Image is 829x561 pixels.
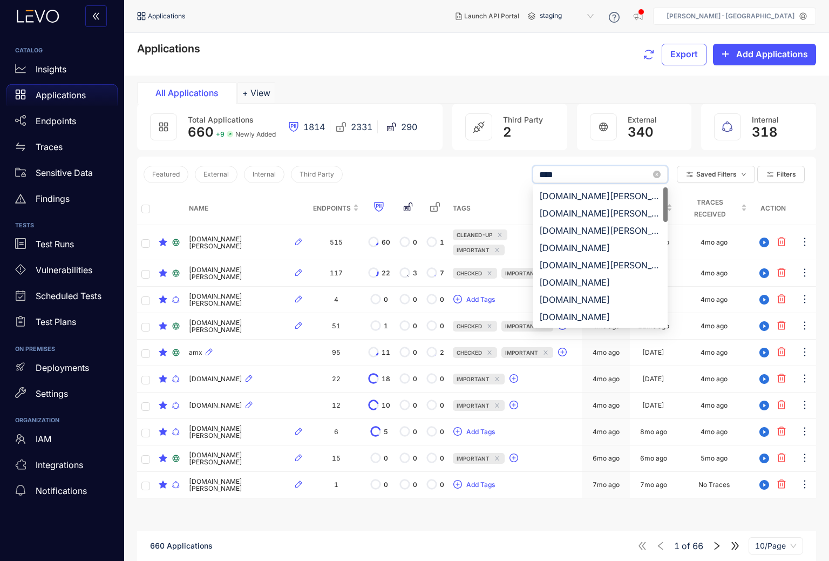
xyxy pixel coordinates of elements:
span: ellipsis [799,347,810,359]
a: Settings [6,383,118,409]
span: 2 [503,125,512,140]
span: Important [457,400,490,411]
button: double-left [85,5,107,27]
span: 660 Applications [150,541,213,550]
td: 117 [309,260,363,287]
button: Filters [757,166,805,183]
span: [DOMAIN_NAME] [189,375,242,383]
div: [DATE] [642,402,664,409]
span: [DOMAIN_NAME][PERSON_NAME] [189,235,292,251]
button: ellipsis [799,397,811,414]
div: [DOMAIN_NAME][PERSON_NAME] [539,259,661,271]
a: Endpoints [6,110,118,136]
p: Sensitive Data [36,168,93,178]
button: play-circle [756,397,773,414]
span: close [486,271,493,276]
span: play-circle [756,348,772,357]
span: 0 [413,402,417,409]
div: 4mo ago [593,428,620,436]
span: External [628,115,657,124]
button: Featured [144,166,188,183]
td: 22 [309,366,363,393]
span: play-circle [756,321,772,331]
a: IAM [6,428,118,454]
span: Newly Added [235,131,276,138]
a: Scheduled Tests [6,286,118,312]
th: Name [185,192,309,225]
span: 0 [413,349,417,356]
span: Applications [137,42,200,55]
div: 4mo ago [701,322,728,330]
span: star [159,428,167,436]
div: api-loans-cug.angelone.in [533,187,668,205]
p: Settings [36,389,68,398]
button: Third Party [291,166,343,183]
span: [DOMAIN_NAME][PERSON_NAME] [189,425,292,440]
span: swap [15,141,26,152]
button: ellipsis [799,423,811,441]
div: 4mo ago [593,402,620,409]
td: 6 [309,419,363,445]
span: [DOMAIN_NAME][PERSON_NAME] [189,293,292,308]
span: 0 [384,455,388,462]
span: plus-circle [509,454,518,463]
span: plus-circle [509,374,518,384]
p: Vulnerabilities [36,265,92,275]
span: 0 [440,428,444,436]
span: star [159,269,167,278]
span: play-circle [756,374,772,384]
span: Export [670,49,698,59]
button: ellipsis [799,370,811,388]
div: api-loans-uat1.angelbroking.com [533,239,668,256]
span: 5 [384,428,388,436]
span: 0 [384,296,388,303]
span: 0 [413,239,417,246]
div: 4mo ago [701,428,728,436]
span: 3 [413,269,417,277]
div: No Traces [698,481,730,489]
span: ellipsis [799,452,810,465]
button: ellipsis [799,450,811,467]
p: Traces [36,142,63,152]
span: 2331 [351,122,372,132]
span: star [159,401,167,410]
span: 1 [384,322,388,330]
div: internal-loans-api-dev02-alb2-829280781.ap-south-1.elb.amazonaws.com [533,308,668,326]
th: Endpoints [309,192,363,225]
div: 5mo ago [701,455,728,462]
span: play-circle [756,427,772,437]
span: plus-circle [509,401,518,410]
span: 0 [440,375,444,383]
p: Insights [36,64,66,74]
span: 0 [440,322,444,330]
p: Applications [36,90,86,100]
div: 4mo ago [593,375,620,383]
td: 15 [309,445,363,472]
span: ellipsis [799,479,810,491]
span: 22 [382,269,390,277]
div: api-loans-dev.angelone.in [533,205,668,222]
span: right [712,541,722,551]
span: 11 [382,349,390,356]
span: [DOMAIN_NAME][PERSON_NAME] [189,266,292,281]
span: Featured [152,171,180,178]
span: Endpoints [313,202,351,214]
div: 4mo ago [593,349,620,356]
span: Saved Filters [696,171,737,178]
span: star [159,238,167,247]
span: Third Party [300,171,334,178]
span: Internal [253,171,276,178]
span: star [159,322,167,330]
div: [DOMAIN_NAME] [539,294,661,306]
div: [DOMAIN_NAME][PERSON_NAME] [539,190,661,202]
button: play-circle [756,291,773,308]
a: Applications [6,84,118,110]
a: Deployments [6,357,118,383]
span: 660 [188,124,214,140]
a: Sensitive Data [6,162,118,188]
span: 0 [440,296,444,303]
p: IAM [36,434,51,444]
button: Launch API Portal [447,8,528,25]
span: Traces Received [681,197,739,220]
td: 1 [309,472,363,498]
